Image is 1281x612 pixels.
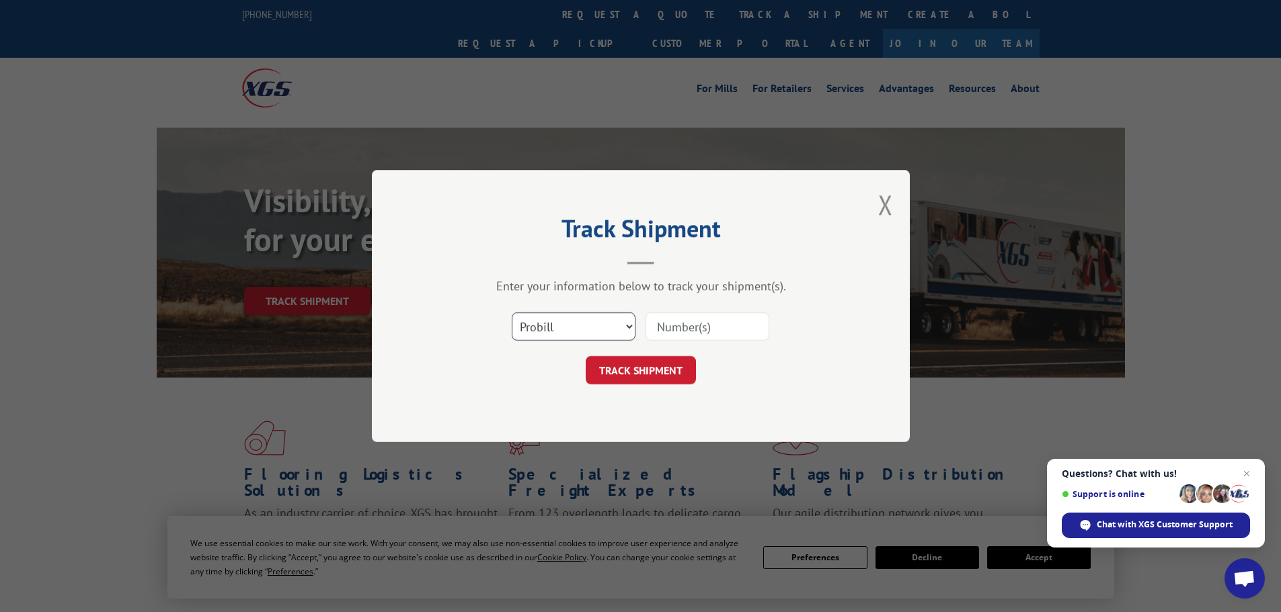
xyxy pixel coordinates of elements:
[646,312,769,341] input: Number(s)
[439,278,843,294] div: Enter your information below to track your shipment(s).
[1225,558,1265,599] div: Open chat
[878,187,893,222] button: Close modal
[1239,466,1255,482] span: Close chat
[1097,519,1233,531] span: Chat with XGS Customer Support
[439,219,843,245] h2: Track Shipment
[1062,489,1175,499] span: Support is online
[586,356,696,384] button: TRACK SHIPMENT
[1062,513,1250,538] div: Chat with XGS Customer Support
[1062,468,1250,479] span: Questions? Chat with us!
